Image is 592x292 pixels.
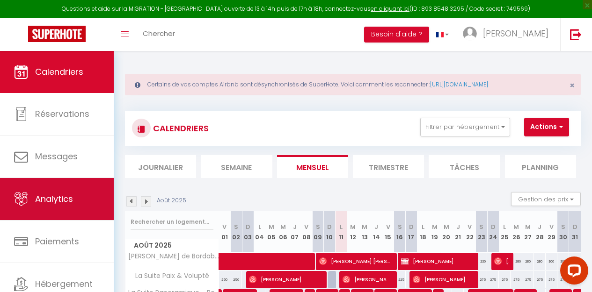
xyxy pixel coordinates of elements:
[513,222,519,231] abbr: M
[131,214,213,230] input: Rechercher un logement...
[422,222,424,231] abbr: L
[398,222,402,231] abbr: S
[280,222,286,231] abbr: M
[269,222,274,231] abbr: M
[534,253,546,270] div: 280
[456,18,560,51] a: ... [PERSON_NAME]
[293,222,297,231] abbr: J
[277,155,348,178] li: Mensuel
[127,253,220,260] span: [PERSON_NAME] de Bordaberry - Bed & Views
[420,118,510,136] button: Filtrer par hébergement
[430,80,488,88] a: [URL][DOMAIN_NAME]
[312,211,324,253] th: 09
[277,211,289,253] th: 06
[413,271,473,288] span: [PERSON_NAME]
[362,222,367,231] abbr: M
[242,211,254,253] th: 03
[374,222,378,231] abbr: J
[394,211,406,253] th: 16
[546,211,557,253] th: 29
[340,222,343,231] abbr: L
[143,28,175,38] span: Chercher
[359,211,371,253] th: 13
[525,222,531,231] abbr: M
[570,28,582,40] img: logout
[222,222,227,231] abbr: V
[234,222,238,231] abbr: S
[254,211,265,253] th: 04
[353,155,424,178] li: Trimestre
[452,211,464,253] th: 21
[511,192,581,206] button: Gestion des prix
[573,222,577,231] abbr: D
[522,211,534,253] th: 27
[409,222,414,231] abbr: D
[440,211,452,253] th: 20
[487,271,499,288] div: 275
[429,155,500,178] li: Tâches
[324,211,336,253] th: 10
[343,271,391,288] span: [PERSON_NAME]
[127,271,212,281] span: La Suite Paix & Volupté
[417,211,429,253] th: 18
[538,222,541,231] abbr: J
[136,18,182,51] a: Chercher
[35,66,83,78] span: Calendriers
[475,271,487,288] div: 275
[464,211,475,253] th: 22
[534,211,546,253] th: 28
[386,222,390,231] abbr: V
[336,211,347,253] th: 11
[444,222,449,231] abbr: M
[557,211,569,253] th: 30
[258,222,261,231] abbr: L
[394,271,406,288] div: 225
[522,271,534,288] div: 275
[230,211,242,253] th: 02
[511,211,522,253] th: 26
[553,253,592,292] iframe: LiveChat chat widget
[401,252,472,270] span: [PERSON_NAME]
[534,271,546,288] div: 275
[429,211,440,253] th: 19
[230,271,242,288] div: 250
[456,222,460,231] abbr: J
[28,26,86,42] img: Super Booking
[350,222,356,231] abbr: M
[35,193,73,205] span: Analytics
[463,27,477,41] img: ...
[524,118,569,136] button: Actions
[371,211,382,253] th: 14
[570,81,575,90] button: Close
[35,235,79,247] span: Paiements
[570,79,575,91] span: ×
[125,239,219,252] span: Août 2025
[35,108,89,120] span: Réservations
[219,271,231,288] div: 250
[151,118,209,139] h3: CALENDRIERS
[289,211,300,253] th: 07
[511,271,522,288] div: 275
[249,271,320,288] span: [PERSON_NAME]
[487,211,499,253] th: 24
[319,252,390,270] span: [PERSON_NAME] [PERSON_NAME]
[347,211,359,253] th: 12
[157,196,186,205] p: Août 2025
[491,222,496,231] abbr: D
[475,211,487,253] th: 23
[483,28,548,39] span: [PERSON_NAME]
[569,211,581,253] th: 31
[125,155,196,178] li: Journalier
[468,222,472,231] abbr: V
[499,271,511,288] div: 275
[522,253,534,270] div: 280
[316,222,320,231] abbr: S
[546,271,557,288] div: 275
[364,27,429,43] button: Besoin d'aide ?
[35,278,93,290] span: Hébergement
[432,222,438,231] abbr: M
[549,222,554,231] abbr: V
[201,155,272,178] li: Semaine
[35,150,78,162] span: Messages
